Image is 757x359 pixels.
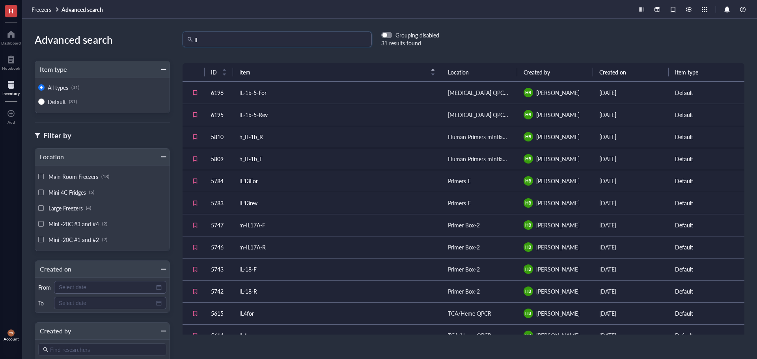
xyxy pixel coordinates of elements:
[525,244,531,251] span: HB
[205,82,233,104] td: 6196
[35,32,170,48] div: Advanced search
[536,309,580,317] span: [PERSON_NAME]
[233,280,442,302] td: IL-18-R
[593,63,669,82] th: Created on
[669,214,744,236] td: Default
[35,151,64,162] div: Location
[205,104,233,126] td: 6195
[525,332,531,339] span: HB
[101,173,109,180] div: (18)
[669,148,744,170] td: Default
[669,280,744,302] td: Default
[599,265,662,273] div: [DATE]
[211,68,217,76] span: ID
[536,155,580,163] span: [PERSON_NAME]
[48,173,98,180] span: Main Room Freezers
[233,82,442,104] td: IL-1b-5-For
[48,188,86,196] span: Mini 4C Fridges
[2,91,20,96] div: Inventory
[89,189,94,195] div: (5)
[599,88,662,97] div: [DATE]
[525,222,531,229] span: HB
[525,200,531,206] span: HB
[448,331,491,340] div: TCA/Heme QPCR
[536,287,580,295] span: [PERSON_NAME]
[525,134,531,140] span: HB
[35,64,67,75] div: Item type
[448,265,480,273] div: Primer Box-2
[233,63,442,82] th: Item
[525,288,531,295] span: HB
[205,63,233,82] th: ID
[669,302,744,324] td: Default
[205,324,233,346] td: 5614
[9,6,13,16] span: H
[669,236,744,258] td: Default
[669,324,744,346] td: Default
[35,264,71,275] div: Created on
[536,331,580,339] span: [PERSON_NAME]
[669,192,744,214] td: Default
[517,63,593,82] th: Created by
[205,214,233,236] td: 5747
[669,82,744,104] td: Default
[669,258,744,280] td: Default
[525,156,531,162] span: HB
[448,199,471,207] div: Primers E
[205,302,233,324] td: 5615
[38,284,51,291] div: From
[233,258,442,280] td: IL-18-F
[448,154,511,163] div: Human Primers mInflammasome Primers
[448,287,480,296] div: Primer Box-2
[233,170,442,192] td: IL13For
[86,205,91,211] div: (4)
[7,120,15,125] div: Add
[599,132,662,141] div: [DATE]
[669,63,744,82] th: Item type
[599,309,662,318] div: [DATE]
[599,199,662,207] div: [DATE]
[48,98,66,106] span: Default
[48,84,68,91] span: All types
[448,243,480,251] div: Primer Box-2
[205,236,233,258] td: 5746
[233,214,442,236] td: m-IL17A-F
[233,126,442,148] td: h_IL-1b_R
[381,39,439,47] div: 31 results found
[2,53,20,71] a: Notebook
[4,337,19,341] div: Account
[448,221,480,229] div: Primer Box-2
[448,309,491,318] div: TCA/Heme QPCR
[599,243,662,251] div: [DATE]
[69,99,77,105] div: (31)
[525,310,531,317] span: HB
[9,331,13,335] span: YN
[43,130,71,141] div: Filter by
[59,299,155,307] input: Select date
[448,132,511,141] div: Human Primers mInflammasome Primers
[205,148,233,170] td: 5809
[71,84,79,91] div: (31)
[536,221,580,229] span: [PERSON_NAME]
[32,6,60,13] a: Freezers
[2,78,20,96] a: Inventory
[448,110,511,119] div: [MEDICAL_DATA] QPCR Primers
[233,104,442,126] td: IL-1b-5-Rev
[102,221,107,227] div: (2)
[395,32,439,39] div: Grouping disabled
[536,265,580,273] span: [PERSON_NAME]
[448,177,471,185] div: Primers E
[669,170,744,192] td: Default
[536,199,580,207] span: [PERSON_NAME]
[62,6,104,13] a: Advanced search
[205,170,233,192] td: 5784
[32,6,51,13] span: Freezers
[35,326,71,337] div: Created by
[38,299,51,307] div: To
[599,331,662,340] div: [DATE]
[536,89,580,97] span: [PERSON_NAME]
[599,154,662,163] div: [DATE]
[233,236,442,258] td: m-IL17A-R
[48,220,99,228] span: Mini -20C #3 and #4
[599,221,662,229] div: [DATE]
